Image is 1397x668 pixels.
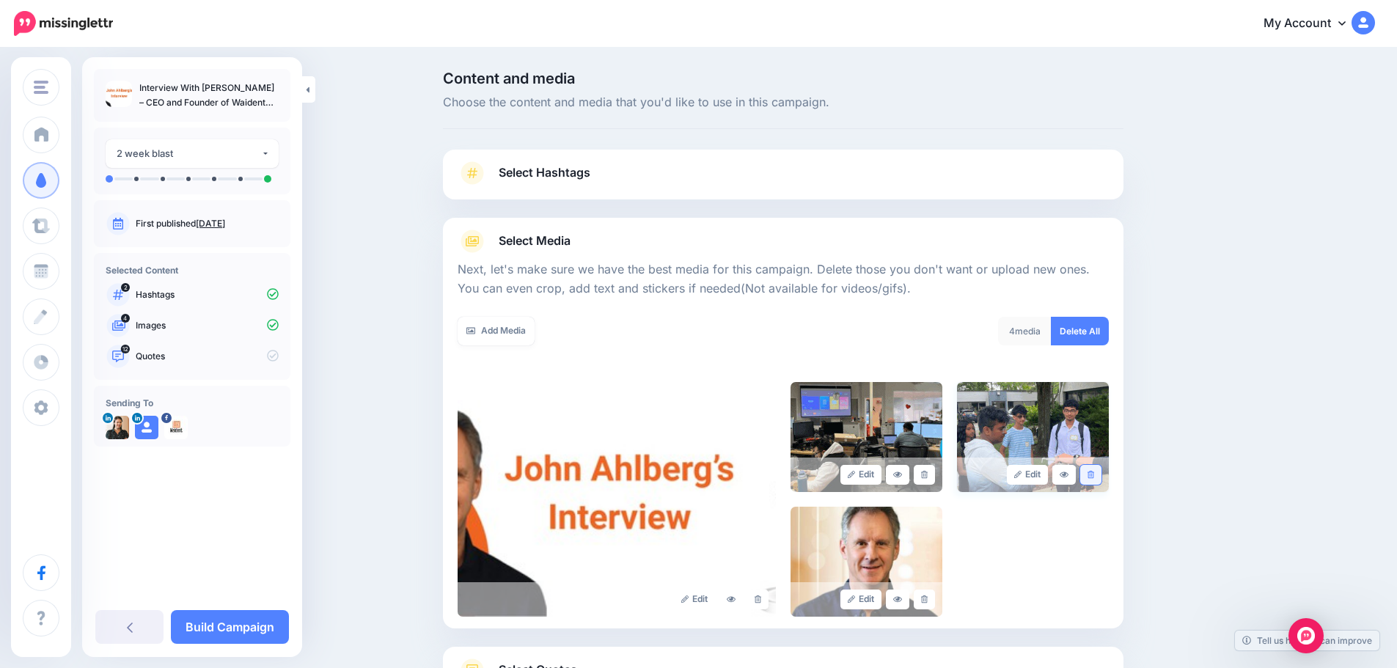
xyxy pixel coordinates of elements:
[106,81,132,107] img: 921167fdaf341f854bb918e4ffe78e61_thumb.jpg
[458,382,776,617] img: 921167fdaf341f854bb918e4ffe78e61_large.jpg
[139,81,279,110] p: Interview With [PERSON_NAME] – CEO and Founder of Waident Technology Solutions
[1051,317,1109,345] a: Delete All
[1249,6,1375,42] a: My Account
[1007,465,1049,485] a: Edit
[443,93,1123,112] span: Choose the content and media that you'd like to use in this campaign.
[840,590,882,609] a: Edit
[458,317,535,345] a: Add Media
[136,217,279,230] p: First published
[106,265,279,276] h4: Selected Content
[443,71,1123,86] span: Content and media
[121,283,130,292] span: 2
[458,161,1109,199] a: Select Hashtags
[499,163,590,183] span: Select Hashtags
[1288,618,1324,653] div: Open Intercom Messenger
[121,314,130,323] span: 4
[106,416,129,439] img: 1711643990416-73181.png
[998,317,1052,345] div: media
[957,382,1109,492] img: f1ffb10c7b91970a4150da64ee05ab52_large.jpg
[136,288,279,301] p: Hashtags
[1235,631,1379,650] a: Tell us how we can improve
[117,145,261,162] div: 2 week blast
[106,397,279,408] h4: Sending To
[136,319,279,332] p: Images
[121,345,130,353] span: 12
[791,382,942,492] img: cda208c3a0293d6512b61d041811330d_large.jpg
[791,507,942,617] img: 2b1c46751db2dcf3c4e9d079707164ed_large.jpg
[106,139,279,168] button: 2 week blast
[135,416,158,439] img: user_default_image.png
[840,465,882,485] a: Edit
[458,253,1109,617] div: Select Media
[458,230,1109,253] a: Select Media
[14,11,113,36] img: Missinglettr
[196,218,225,229] a: [DATE]
[1009,326,1015,337] span: 4
[164,416,188,439] img: 302433672_10159081232133196_4068783852582258592_n-bsa122643.jpg
[674,590,716,609] a: Edit
[458,260,1109,298] p: Next, let's make sure we have the best media for this campaign. Delete those you don't want or up...
[34,81,48,94] img: menu.png
[499,231,571,251] span: Select Media
[136,350,279,363] p: Quotes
